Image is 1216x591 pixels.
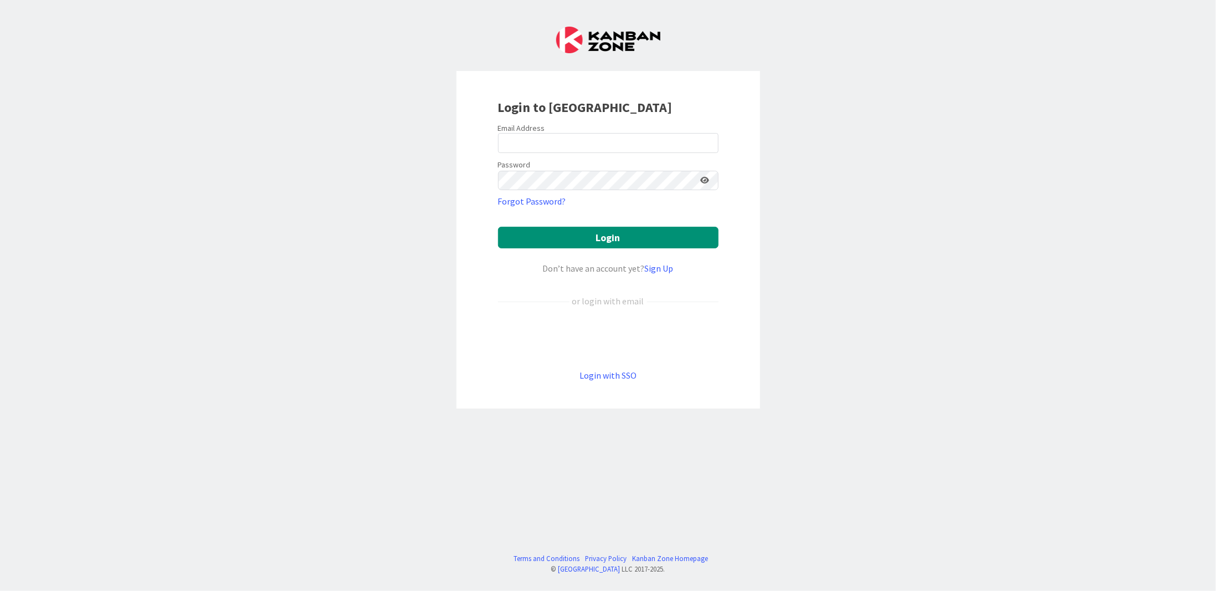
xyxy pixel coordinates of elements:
[585,553,627,564] a: Privacy Policy
[498,159,531,171] label: Password
[508,564,708,574] div: © LLC 2017- 2025 .
[514,553,579,564] a: Terms and Conditions
[632,553,708,564] a: Kanban Zone Homepage
[556,27,660,53] img: Kanban Zone
[579,370,637,381] a: Login with SSO
[498,227,719,248] button: Login
[492,326,724,350] iframe: Sign in with Google Button
[498,99,673,116] b: Login to [GEOGRAPHIC_DATA]
[645,263,674,274] a: Sign Up
[558,564,620,573] a: [GEOGRAPHIC_DATA]
[498,262,719,275] div: Don’t have an account yet?
[569,294,647,308] div: or login with email
[498,195,566,208] a: Forgot Password?
[498,123,545,133] label: Email Address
